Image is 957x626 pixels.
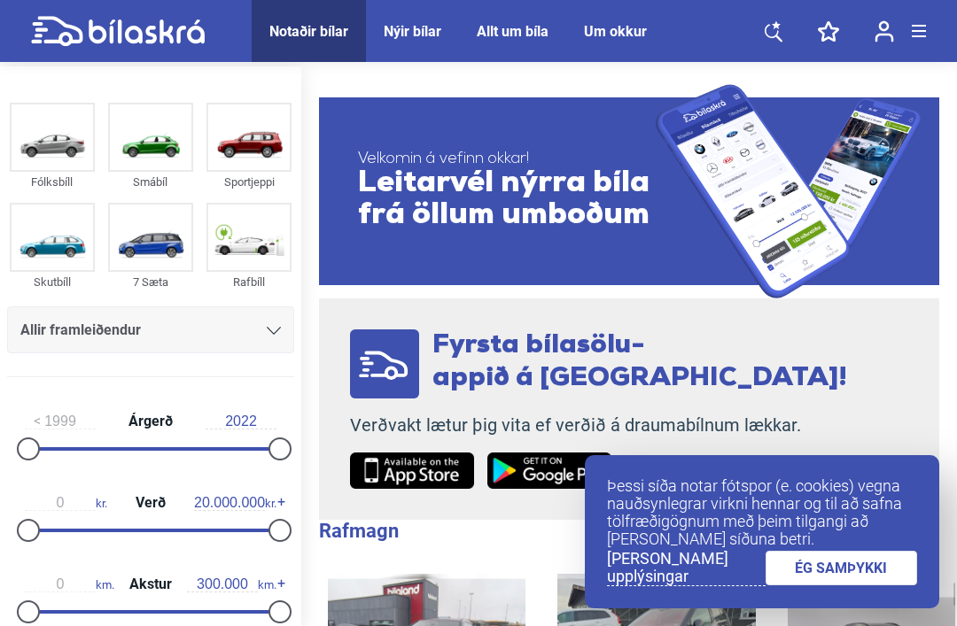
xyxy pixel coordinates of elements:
a: Velkomin á vefinn okkar!Leitarvél nýrra bíla frá öllum umboðum [319,84,939,298]
div: Sportjeppi [206,172,292,192]
div: Rafbíll [206,272,292,292]
a: Nýir bílar [384,23,441,40]
p: Þessi síða notar fótspor (e. cookies) vegna nauðsynlegrar virkni hennar og til að safna tölfræðig... [607,477,917,548]
a: Notaðir bílar [269,23,348,40]
span: Leitarvél nýrra bíla frá öllum umboðum [358,168,656,232]
span: km. [187,576,276,592]
span: kr. [194,495,276,511]
img: user-login.svg [875,20,894,43]
span: km. [25,576,114,592]
a: ÉG SAMÞYKKI [766,551,918,585]
a: Um okkur [584,23,647,40]
a: Allt um bíla [477,23,549,40]
a: [PERSON_NAME] upplýsingar [607,550,766,586]
div: 7 Sæta [108,272,193,292]
span: kr. [25,495,107,511]
span: Allir framleiðendur [20,318,141,343]
span: Árgerð [124,414,177,429]
div: Fólksbíll [10,172,95,192]
div: Smábíl [108,172,193,192]
div: Skutbíll [10,272,95,292]
span: Velkomin á vefinn okkar! [358,151,656,168]
span: Verð [131,496,170,510]
span: Fyrsta bílasölu- appið á [GEOGRAPHIC_DATA]! [432,332,847,392]
span: Akstur [125,577,176,591]
p: Verðvakt lætur þig vita ef verðið á draumabílnum lækkar. [350,414,847,437]
b: Rafmagn [319,520,399,542]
